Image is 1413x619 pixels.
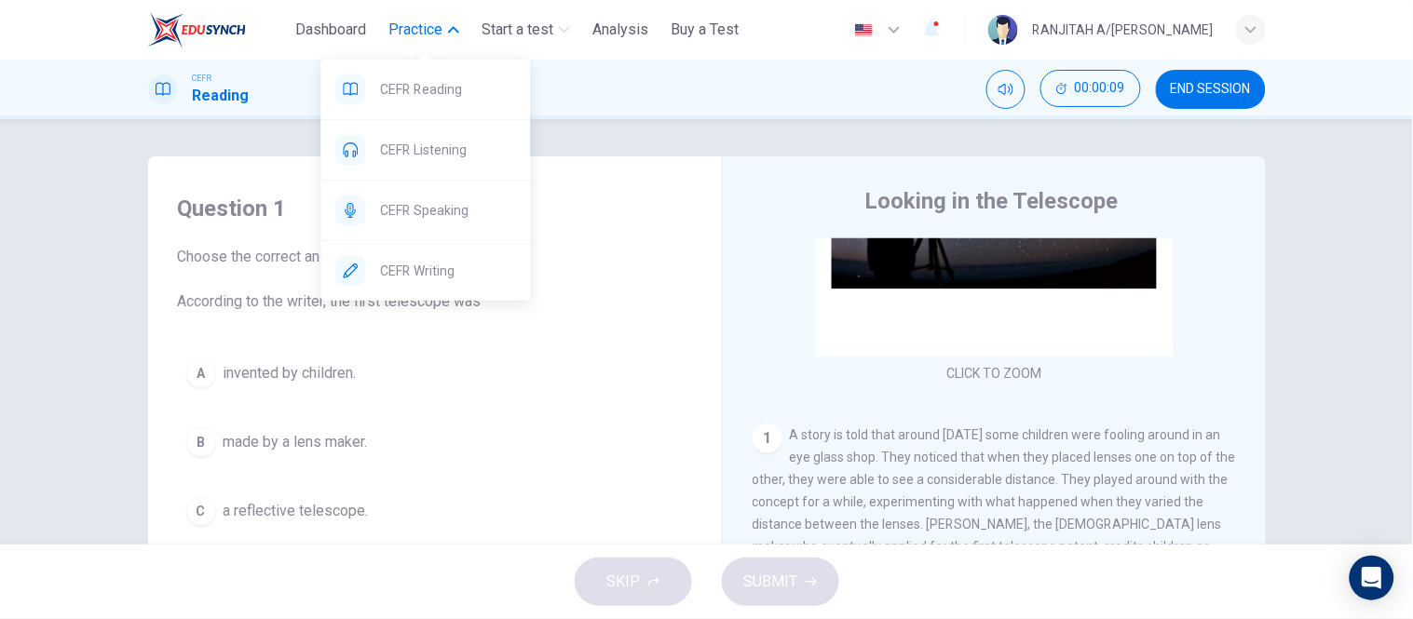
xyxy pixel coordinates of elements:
[178,246,692,313] span: Choose the correct answer, , , or . According to the writer, the first telescope was
[288,13,374,47] button: Dashboard
[320,181,530,240] div: CEFR Speaking
[224,362,357,384] span: invented by children.
[671,19,739,41] span: Buy a Test
[474,13,577,47] button: Start a test
[380,260,515,282] span: CEFR Writing
[193,85,250,107] h1: Reading
[988,15,1018,45] img: Profile picture
[380,78,515,101] span: CEFR Reading
[585,13,656,47] button: Analysis
[1156,70,1266,109] button: END SESSION
[178,194,692,223] h4: Question 1
[320,120,530,180] div: CEFR Listening
[663,13,746,47] button: Buy a Test
[865,186,1119,216] h4: Looking in the Telescope
[592,19,648,41] span: Analysis
[482,19,553,41] span: Start a test
[178,488,692,534] button: Ca reflective telescope.
[186,358,216,388] div: A
[224,500,369,522] span: a reflective telescope.
[1171,82,1251,97] span: END SESSION
[380,139,515,161] span: CEFR Listening
[1033,19,1214,41] div: RANJITAH A/[PERSON_NAME]
[320,60,530,119] div: CEFR Reading
[753,427,1236,576] span: A story is told that around [DATE] some children were fooling around in an eye glass shop. They n...
[148,11,246,48] img: ELTC logo
[1075,81,1125,96] span: 00:00:09
[1040,70,1141,109] div: Hide
[224,431,368,453] span: made by a lens maker.
[186,427,216,457] div: B
[295,19,366,41] span: Dashboard
[178,419,692,465] button: Bmade by a lens maker.
[852,23,876,37] img: en
[388,19,442,41] span: Practice
[380,199,515,222] span: CEFR Speaking
[381,13,467,47] button: Practice
[986,70,1026,109] div: Mute
[186,496,216,526] div: C
[753,424,782,453] div: 1
[320,241,530,301] div: CEFR Writing
[1350,556,1394,600] div: Open Intercom Messenger
[1040,70,1141,107] button: 00:00:09
[148,11,289,48] a: ELTC logo
[193,72,212,85] span: CEFR
[178,350,692,397] button: Ainvented by children.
